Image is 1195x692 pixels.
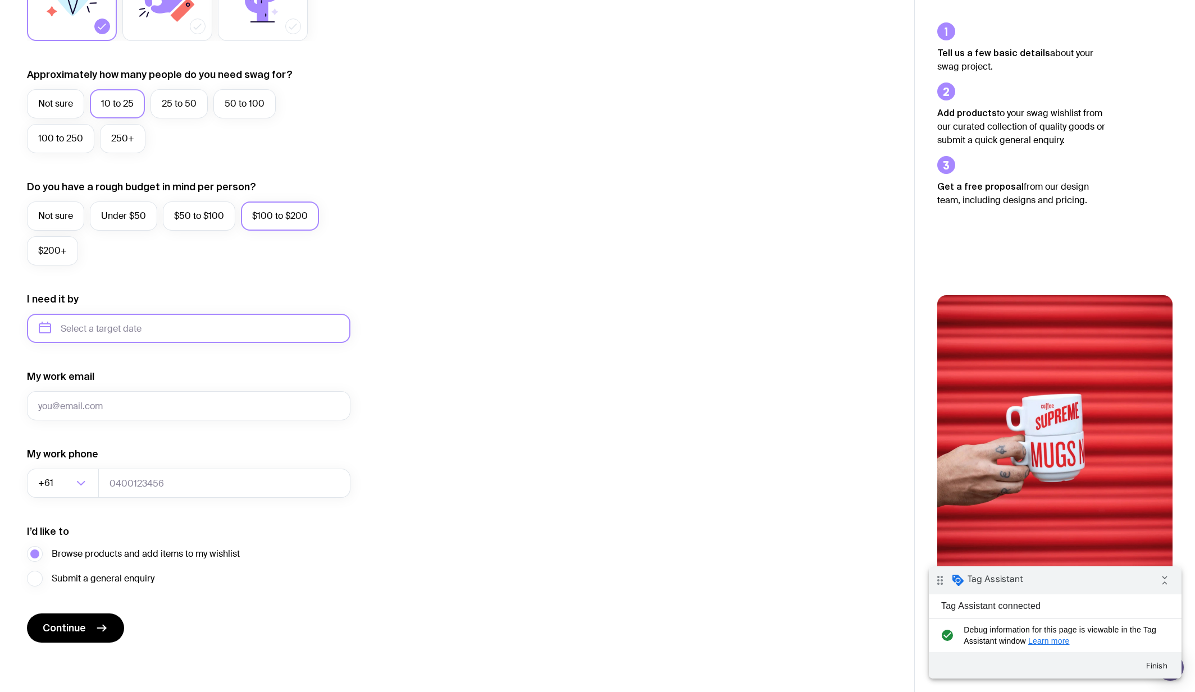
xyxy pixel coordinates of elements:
p: to your swag wishlist from our curated collection of quality goods or submit a quick general enqu... [937,106,1106,147]
label: 250+ [100,124,145,153]
input: Search for option [56,469,73,498]
i: Collapse debug badge [225,3,247,25]
label: $200+ [27,236,78,265]
button: Continue [27,613,124,643]
label: $50 to $100 [163,201,235,231]
span: Browse products and add items to my wishlist [52,547,240,561]
p: about your swag project. [937,46,1106,74]
label: My work phone [27,447,98,461]
label: Approximately how many people do you need swag for? [27,68,293,81]
input: you@email.com [27,391,350,420]
label: Do you have a rough budget in mind per person? [27,180,256,194]
span: Debug information for this page is viewable in the Tag Assistant window [35,58,234,80]
label: I’d like to [27,525,69,538]
label: Not sure [27,201,84,231]
p: from our design team, including designs and pricing. [937,180,1106,207]
label: 25 to 50 [150,89,208,118]
span: Submit a general enquiry [52,572,154,585]
strong: Get a free proposal [937,181,1024,191]
label: $100 to $200 [241,201,319,231]
label: Not sure [27,89,84,118]
span: +61 [38,469,56,498]
label: 50 to 100 [213,89,276,118]
span: Continue [43,621,86,635]
strong: Tell us a few basic details [937,48,1050,58]
i: check_circle [9,58,28,80]
label: Under $50 [90,201,157,231]
input: Select a target date [27,314,350,343]
button: Finish [208,89,248,109]
span: Tag Assistant [39,7,94,19]
label: 100 to 250 [27,124,94,153]
div: Search for option [27,469,99,498]
strong: Add products [937,108,997,118]
label: My work email [27,370,94,383]
label: 10 to 25 [90,89,145,118]
input: 0400123456 [98,469,350,498]
a: Learn more [99,70,141,79]
label: I need it by [27,292,79,306]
